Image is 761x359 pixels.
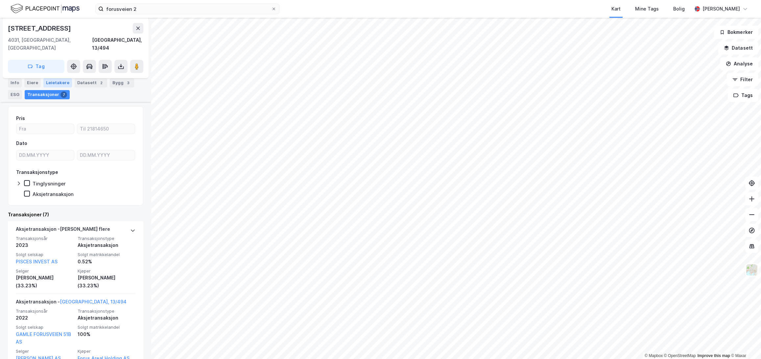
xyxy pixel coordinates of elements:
[728,327,761,359] div: Kontrollprogram for chat
[104,4,271,14] input: Søk på adresse, matrikkel, gårdeiere, leietakere eller personer
[110,78,134,87] div: Bygg
[78,241,135,249] div: Aksjetransaksjon
[16,114,25,122] div: Pris
[16,259,58,264] a: PISCES INVEST AS
[16,268,74,274] span: Selger
[16,139,27,147] div: Dato
[98,80,105,86] div: 2
[698,353,730,358] a: Improve this map
[16,168,58,176] div: Transaksjonstype
[16,308,74,314] span: Transaksjonsår
[16,314,74,322] div: 2022
[8,60,64,73] button: Tag
[33,180,66,187] div: Tinglysninger
[24,78,41,87] div: Eiere
[8,78,22,87] div: Info
[611,5,621,13] div: Kart
[702,5,740,13] div: [PERSON_NAME]
[16,348,74,354] span: Selger
[664,353,696,358] a: OpenStreetMap
[77,124,135,134] input: Til 21814650
[43,78,72,87] div: Leietakere
[714,26,758,39] button: Bokmerker
[16,298,127,308] div: Aksjetransaksjon -
[77,150,135,160] input: DD.MM.YYYY
[78,348,135,354] span: Kjøper
[78,268,135,274] span: Kjøper
[718,41,758,55] button: Datasett
[16,324,74,330] span: Solgt selskap
[78,236,135,241] span: Transaksjonstype
[645,353,663,358] a: Mapbox
[16,225,110,236] div: Aksjetransaksjon - [PERSON_NAME] flere
[78,252,135,257] span: Solgt matrikkelandel
[16,124,74,134] input: Fra
[720,57,758,70] button: Analyse
[78,330,135,338] div: 100%
[78,314,135,322] div: Aksjetransaksjon
[25,90,70,99] div: Transaksjoner
[8,23,72,34] div: [STREET_ADDRESS]
[78,258,135,266] div: 0.52%
[33,191,74,197] div: Aksjetransaksjon
[125,80,131,86] div: 3
[728,89,758,102] button: Tags
[16,274,74,290] div: [PERSON_NAME] (33.23%)
[78,308,135,314] span: Transaksjonstype
[16,252,74,257] span: Solgt selskap
[60,91,67,98] div: 7
[60,299,127,304] a: [GEOGRAPHIC_DATA], 13/494
[16,331,71,345] a: GAMLE FORUSVEIEN 51B AS
[746,264,758,276] img: Z
[673,5,685,13] div: Bolig
[92,36,143,52] div: [GEOGRAPHIC_DATA], 13/494
[635,5,659,13] div: Mine Tags
[11,3,80,14] img: logo.f888ab2527a4732fd821a326f86c7f29.svg
[16,150,74,160] input: DD.MM.YYYY
[8,90,22,99] div: ESG
[16,236,74,241] span: Transaksjonsår
[8,36,92,52] div: 4031, [GEOGRAPHIC_DATA], [GEOGRAPHIC_DATA]
[75,78,107,87] div: Datasett
[727,73,758,86] button: Filter
[728,327,761,359] iframe: Chat Widget
[78,324,135,330] span: Solgt matrikkelandel
[16,241,74,249] div: 2023
[78,274,135,290] div: [PERSON_NAME] (33.23%)
[8,211,143,219] div: Transaksjoner (7)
